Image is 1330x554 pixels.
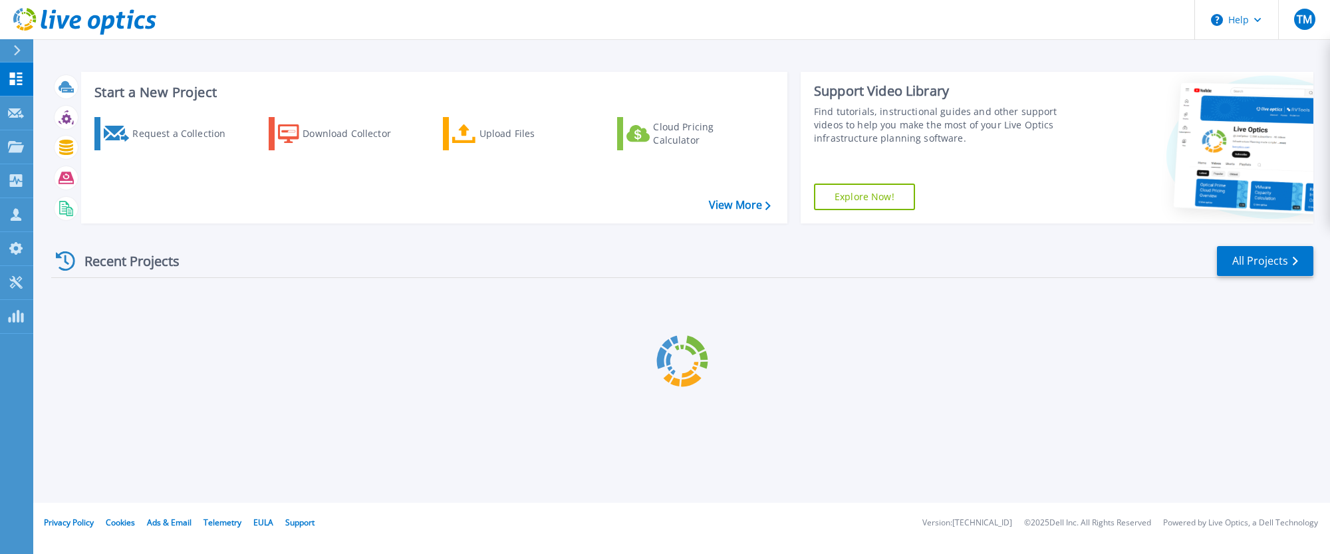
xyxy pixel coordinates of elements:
a: EULA [253,517,273,528]
a: All Projects [1217,246,1313,276]
div: Request a Collection [132,120,239,147]
a: Upload Files [443,117,591,150]
h3: Start a New Project [94,85,770,100]
div: Cloud Pricing Calculator [653,120,759,147]
a: Cloud Pricing Calculator [617,117,765,150]
li: Powered by Live Optics, a Dell Technology [1163,519,1318,527]
div: Support Video Library [814,82,1076,100]
div: Upload Files [479,120,586,147]
a: Support [285,517,315,528]
a: Request a Collection [94,117,243,150]
a: Cookies [106,517,135,528]
div: Download Collector [303,120,409,147]
a: Download Collector [269,117,417,150]
a: View More [709,199,771,211]
a: Ads & Email [147,517,192,528]
a: Telemetry [203,517,241,528]
li: Version: [TECHNICAL_ID] [922,519,1012,527]
div: Find tutorials, instructional guides and other support videos to help you make the most of your L... [814,105,1076,145]
div: Recent Projects [51,245,198,277]
span: TM [1297,14,1312,25]
a: Explore Now! [814,184,915,210]
li: © 2025 Dell Inc. All Rights Reserved [1024,519,1151,527]
a: Privacy Policy [44,517,94,528]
